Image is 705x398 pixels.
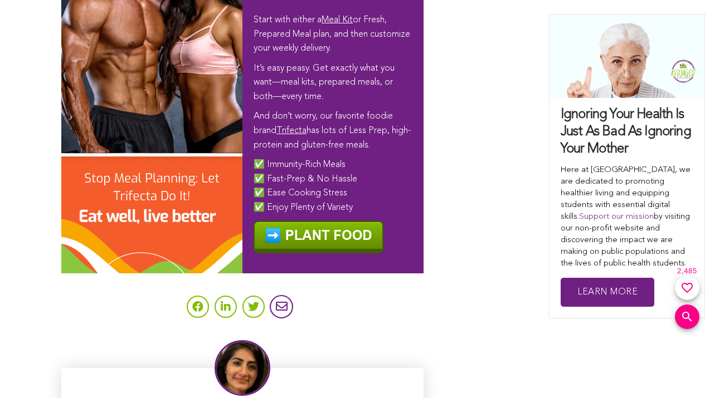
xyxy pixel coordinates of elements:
iframe: Chat Widget [649,345,705,398]
img: Sitara Darvish [215,340,270,396]
span: It’s easy peasy. Get exactly what you want—meal kits, prepared meals, or both—every time. [254,64,395,101]
span: ✅ Ease Cooking Stress [254,189,347,198]
img: ️ PLANT FOOD [254,221,383,253]
span: ✅ Enjoy Plenty of Variety [254,203,353,212]
span: ✅ Fast-Prep & No Hassle [254,175,357,184]
a: Learn More [561,278,654,307]
span: And don’t worry, our favorite foodie brand has lots of Less Prep, high-protein and gluten-free me... [254,112,411,149]
a: Trifecta [276,126,307,135]
span: ✅ Immunity-Rich Meals [254,160,346,169]
a: Meal Kit [322,16,353,24]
